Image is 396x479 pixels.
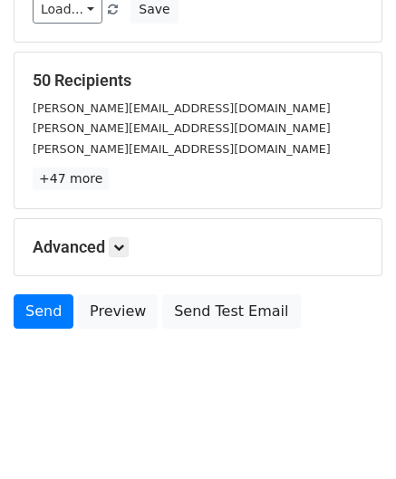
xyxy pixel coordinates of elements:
[33,121,331,135] small: [PERSON_NAME][EMAIL_ADDRESS][DOMAIN_NAME]
[33,101,331,115] small: [PERSON_NAME][EMAIL_ADDRESS][DOMAIN_NAME]
[78,294,158,329] a: Preview
[162,294,300,329] a: Send Test Email
[33,168,109,190] a: +47 more
[33,237,363,257] h5: Advanced
[305,392,396,479] iframe: Chat Widget
[14,294,73,329] a: Send
[33,71,363,91] h5: 50 Recipients
[33,142,331,156] small: [PERSON_NAME][EMAIL_ADDRESS][DOMAIN_NAME]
